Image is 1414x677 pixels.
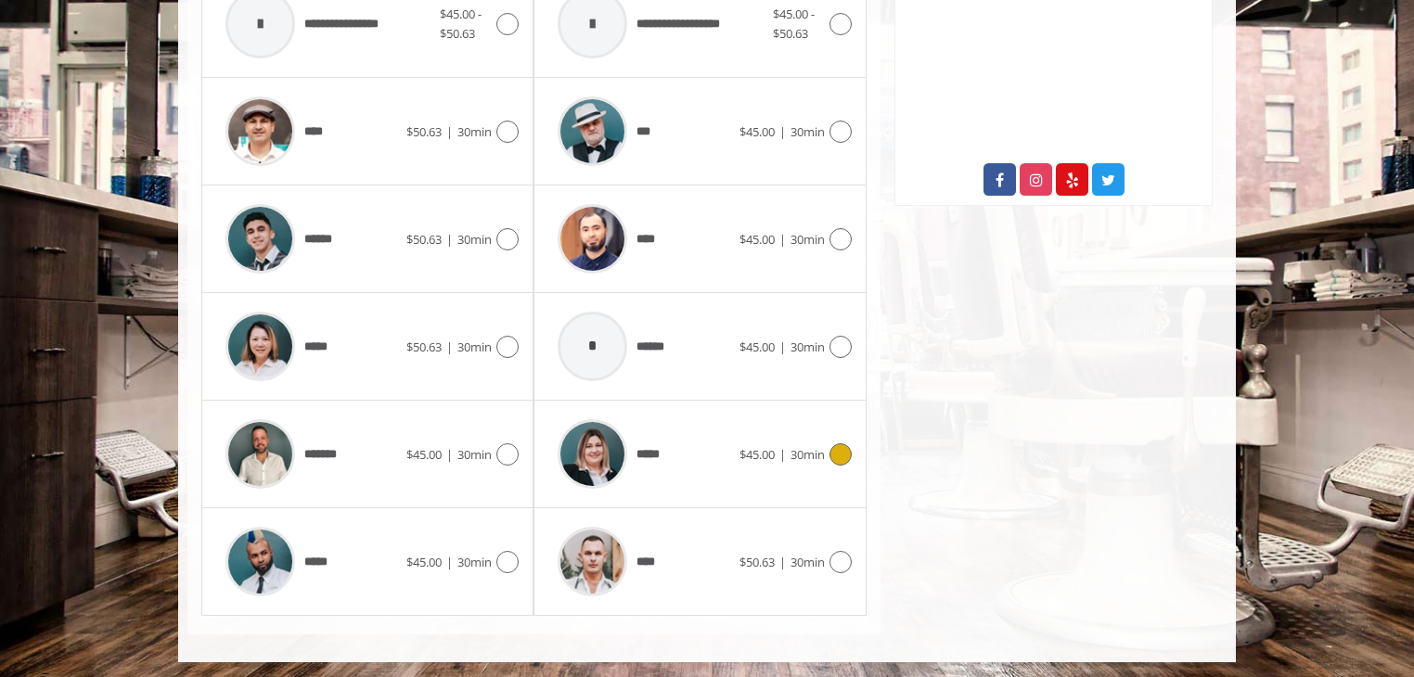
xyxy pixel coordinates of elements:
[791,123,825,140] span: 30min
[457,231,492,248] span: 30min
[457,446,492,463] span: 30min
[739,123,775,140] span: $45.00
[739,446,775,463] span: $45.00
[457,123,492,140] span: 30min
[779,231,786,248] span: |
[406,338,442,355] span: $50.63
[791,338,825,355] span: 30min
[457,554,492,570] span: 30min
[446,123,453,140] span: |
[406,231,442,248] span: $50.63
[779,446,786,463] span: |
[406,123,442,140] span: $50.63
[406,446,442,463] span: $45.00
[739,554,775,570] span: $50.63
[446,554,453,570] span: |
[779,554,786,570] span: |
[446,231,453,248] span: |
[446,338,453,355] span: |
[739,231,775,248] span: $45.00
[779,123,786,140] span: |
[446,446,453,463] span: |
[779,338,786,355] span: |
[791,446,825,463] span: 30min
[406,554,442,570] span: $45.00
[773,6,815,42] span: $45.00 - $50.63
[457,338,492,355] span: 30min
[739,338,775,355] span: $45.00
[440,6,482,42] span: $45.00 - $50.63
[791,554,825,570] span: 30min
[791,231,825,248] span: 30min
